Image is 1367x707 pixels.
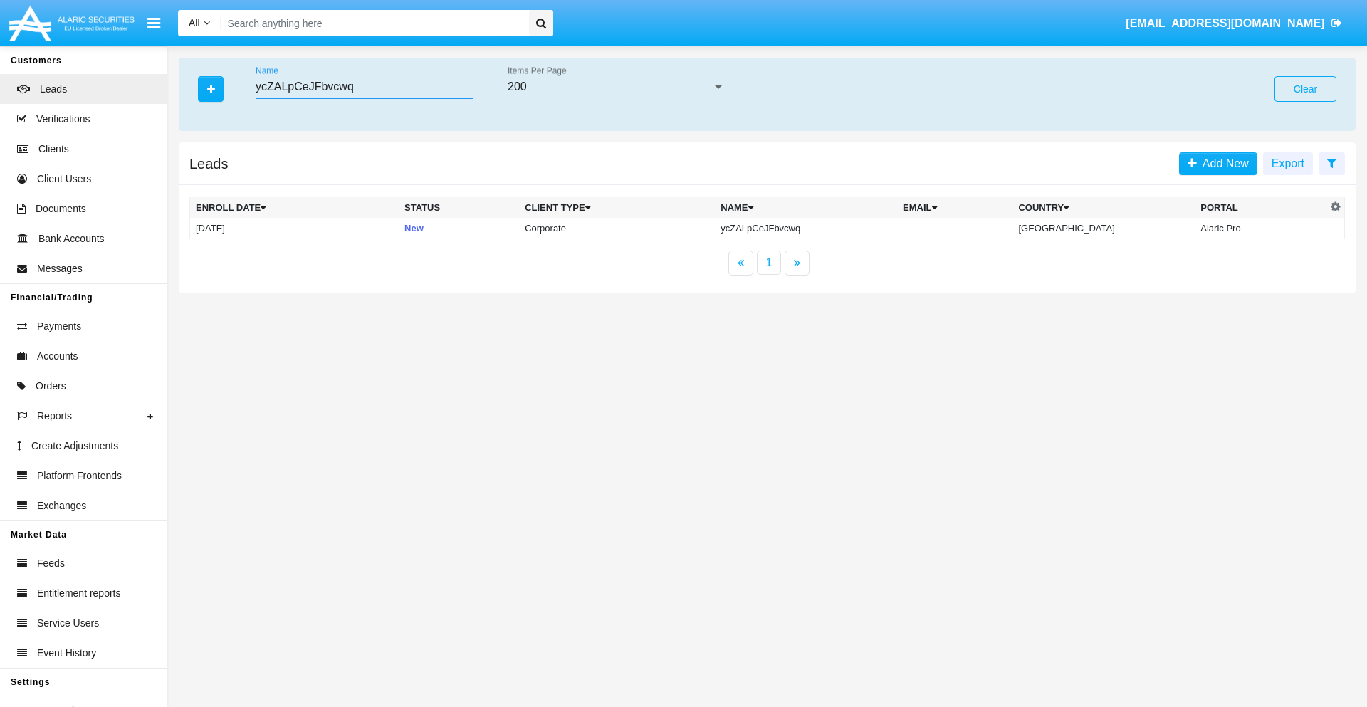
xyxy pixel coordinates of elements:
h5: Leads [189,158,229,169]
span: Client Users [37,172,91,187]
td: [GEOGRAPHIC_DATA] [1012,218,1195,239]
span: Orders [36,379,66,394]
td: Alaric Pro [1195,218,1326,239]
a: Add New [1179,152,1257,175]
th: Country [1012,197,1195,219]
span: Exchanges [37,498,86,513]
span: Messages [37,261,83,276]
span: Verifications [36,112,90,127]
span: All [189,17,200,28]
span: Event History [37,646,96,661]
span: Documents [36,201,86,216]
button: Export [1263,152,1313,175]
span: Reports [37,409,72,424]
th: Status [399,197,519,219]
span: Feeds [37,556,65,571]
th: Client Type [519,197,715,219]
span: Add New [1197,157,1249,169]
th: Enroll Date [190,197,399,219]
td: Corporate [519,218,715,239]
button: Clear [1274,76,1336,102]
span: Clients [38,142,69,157]
td: New [399,218,519,239]
a: All [178,16,221,31]
img: Logo image [7,2,137,44]
span: Platform Frontends [37,468,122,483]
nav: paginator [179,251,1356,276]
th: Name [715,197,897,219]
span: Bank Accounts [38,231,105,246]
span: Create Adjustments [31,439,118,454]
span: Service Users [37,616,99,631]
span: [EMAIL_ADDRESS][DOMAIN_NAME] [1126,17,1324,29]
span: Leads [40,82,67,97]
a: [EMAIL_ADDRESS][DOMAIN_NAME] [1119,4,1349,43]
td: ycZALpCeJFbvcwq [715,218,897,239]
td: [DATE] [190,218,399,239]
span: Payments [37,319,81,334]
span: Entitlement reports [37,586,121,601]
span: Accounts [37,349,78,364]
span: 200 [508,80,527,93]
span: Export [1272,157,1304,169]
input: Search [221,10,524,36]
th: Email [897,197,1012,219]
th: Portal [1195,197,1326,219]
